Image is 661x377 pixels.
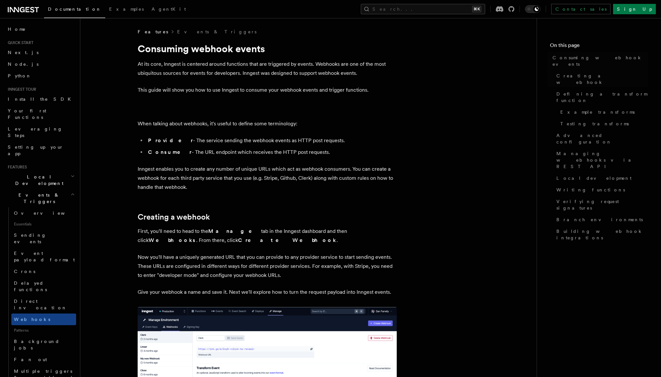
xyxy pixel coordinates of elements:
[11,277,76,295] a: Delayed functions
[560,109,635,115] span: Example transforms
[554,70,648,88] a: Creating a webhook
[5,105,76,123] a: Your first Functions
[138,60,397,78] p: At its core, Inngest is centered around functions that are triggered by events. Webhooks are one ...
[208,228,261,234] strong: Manage
[138,29,168,35] span: Features
[556,228,648,241] span: Building webhook integrations
[550,52,648,70] a: Consuming webhook events
[556,132,648,145] span: Advanced configuration
[5,174,71,187] span: Local Development
[146,136,397,145] li: - The service sending the webhook events as HTTP post requests.
[554,196,648,214] a: Verifying request signatures
[138,86,397,95] p: This guide will show you how to use Inngest to consume your webhook events and trigger functions.
[554,225,648,244] a: Building webhook integrations
[11,207,76,219] a: Overview
[5,141,76,159] a: Setting up your app
[11,325,76,336] span: Patterns
[556,175,632,181] span: Local development
[11,247,76,266] a: Event payload format
[14,339,60,350] span: Background jobs
[8,97,75,102] span: Install the SDK
[556,150,648,170] span: Managing webhooks via REST API
[558,106,648,118] a: Example transforms
[556,216,643,223] span: Branch environments
[8,108,46,120] span: Your first Functions
[554,148,648,172] a: Managing webhooks via REST API
[148,137,193,143] strong: Provider
[554,88,648,106] a: Defining a transform function
[11,336,76,354] a: Background jobs
[11,295,76,314] a: Direct invocation
[5,192,71,205] span: Events & Triggers
[5,93,76,105] a: Install the SDK
[14,299,67,310] span: Direct invocation
[152,6,186,12] span: AgentKit
[138,212,210,222] a: Creating a webhook
[5,58,76,70] a: Node.js
[138,165,397,192] p: Inngest enables you to create any number of unique URLs which act as webhook consumers. You can c...
[138,288,397,297] p: Give your webhook a name and save it. Next we'll explore how to turn the request payload into Inn...
[361,4,485,14] button: Search...⌘K
[8,62,39,67] span: Node.js
[14,251,75,262] span: Event payload format
[238,237,336,243] strong: Create Webhook
[8,144,63,156] span: Setting up your app
[138,227,397,245] p: First, you'll need to head to the tab in the Inngest dashboard and then click . From there, click .
[105,2,148,17] a: Examples
[560,120,629,127] span: Testing transforms
[5,40,33,45] span: Quick start
[11,354,76,365] a: Fan out
[5,87,36,92] span: Inngest tour
[5,47,76,58] a: Next.js
[5,165,27,170] span: Features
[556,187,625,193] span: Writing functions
[14,233,46,244] span: Sending events
[11,219,76,229] span: Essentials
[14,317,50,322] span: Webhooks
[613,4,656,14] a: Sign Up
[11,314,76,325] a: Webhooks
[8,50,39,55] span: Next.js
[525,5,541,13] button: Toggle dark mode
[149,237,196,243] strong: Webhooks
[11,266,76,277] a: Crons
[109,6,144,12] span: Examples
[48,6,101,12] span: Documentation
[14,357,47,362] span: Fan out
[138,253,397,280] p: Now you'll have a uniquely generated URL that you can provide to any provider service to start se...
[8,26,26,32] span: Home
[556,73,648,86] span: Creating a webhook
[554,172,648,184] a: Local development
[554,130,648,148] a: Advanced configuration
[5,171,76,189] button: Local Development
[148,2,190,17] a: AgentKit
[148,149,192,155] strong: Consumer
[554,214,648,225] a: Branch environments
[14,269,35,274] span: Crons
[558,118,648,130] a: Testing transforms
[553,54,648,67] span: Consuming webhook events
[138,43,397,54] h1: Consuming webhook events
[146,148,397,157] li: - The URL endpoint which receives the HTTP post requests.
[5,123,76,141] a: Leveraging Steps
[44,2,105,18] a: Documentation
[177,29,256,35] a: Events & Triggers
[5,23,76,35] a: Home
[5,189,76,207] button: Events & Triggers
[551,4,610,14] a: Contact sales
[550,41,648,52] h4: On this page
[556,91,648,104] span: Defining a transform function
[5,70,76,82] a: Python
[554,184,648,196] a: Writing functions
[8,73,31,78] span: Python
[556,198,648,211] span: Verifying request signatures
[138,119,397,128] p: When talking about webhooks, it's useful to define some terminology:
[472,6,481,12] kbd: ⌘K
[8,126,63,138] span: Leveraging Steps
[14,280,47,292] span: Delayed functions
[11,229,76,247] a: Sending events
[14,211,81,216] span: Overview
